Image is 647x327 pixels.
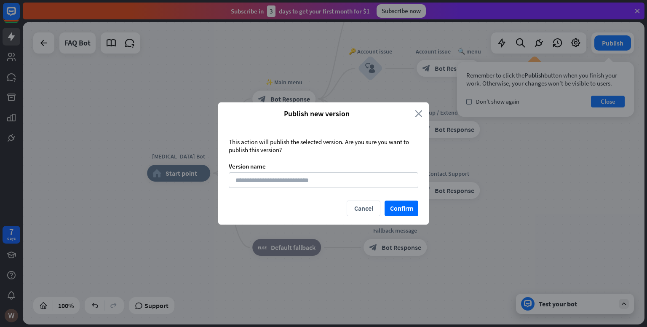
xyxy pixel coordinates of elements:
[229,162,418,170] div: Version name
[415,109,422,118] i: close
[229,138,418,154] div: This action will publish the selected version. Are you sure you want to publish this version?
[385,201,418,216] button: Confirm
[347,201,380,216] button: Cancel
[225,109,409,118] span: Publish new version
[7,3,32,29] button: Open LiveChat chat widget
